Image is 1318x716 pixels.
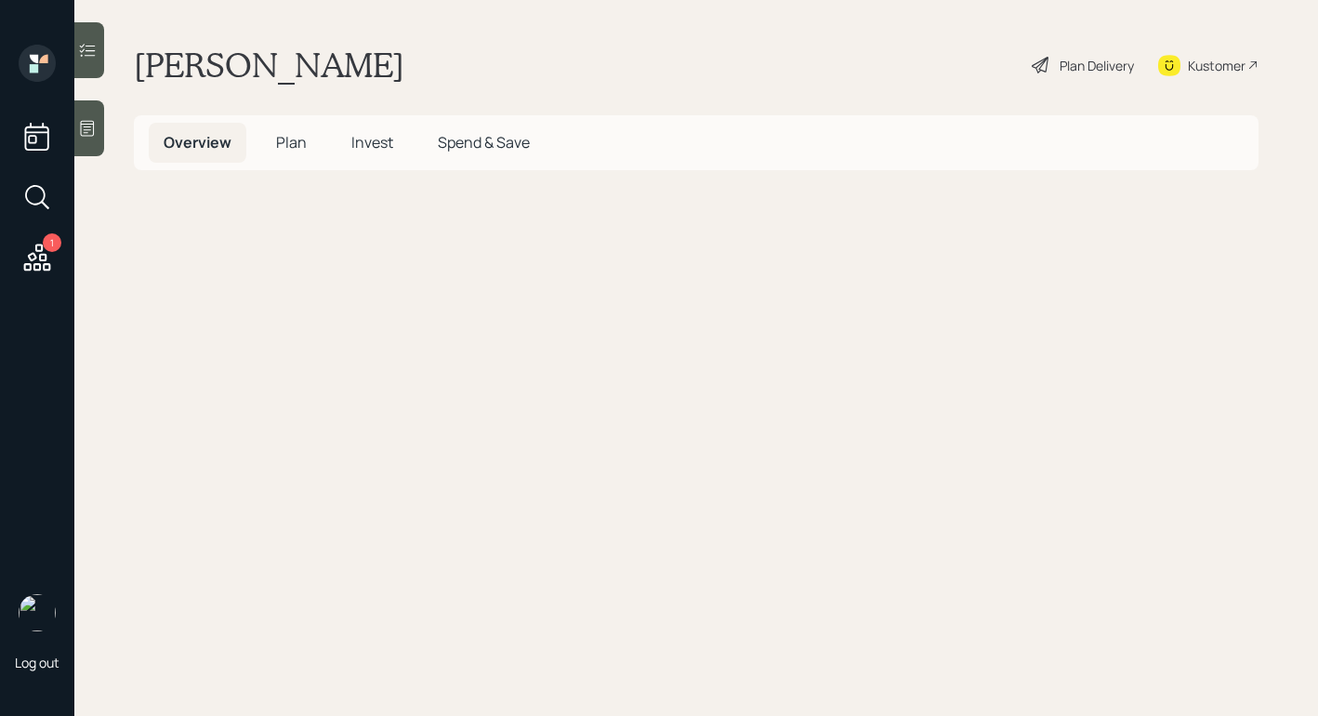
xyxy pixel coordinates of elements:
[438,132,530,152] span: Spend & Save
[351,132,393,152] span: Invest
[1188,56,1246,75] div: Kustomer
[19,594,56,631] img: aleksandra-headshot.png
[15,654,59,671] div: Log out
[43,233,61,252] div: 1
[164,132,231,152] span: Overview
[1060,56,1134,75] div: Plan Delivery
[134,45,404,86] h1: [PERSON_NAME]
[276,132,307,152] span: Plan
